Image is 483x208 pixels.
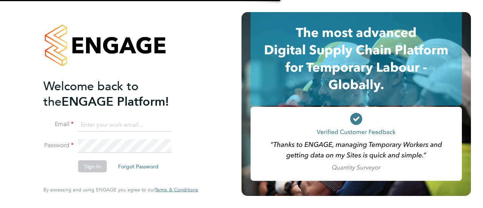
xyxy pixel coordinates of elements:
[155,187,198,193] a: Terms & Conditions
[43,79,138,109] span: Welcome back to the
[43,120,74,128] label: Email
[78,118,171,132] input: Enter your work email...
[78,160,107,173] button: Sign In
[112,160,165,173] button: Forgot Password
[155,186,198,193] span: Terms & Conditions
[43,142,74,149] label: Password
[43,78,191,109] h2: ENGAGE Platform!
[43,186,198,193] span: By accessing and using ENGAGE you agree to our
